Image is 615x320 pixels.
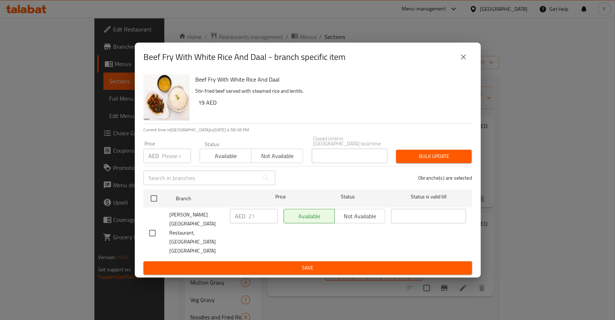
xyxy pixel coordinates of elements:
[198,97,466,108] h6: 19 AED
[143,261,472,275] button: Save
[143,171,259,185] input: Search in branches
[418,174,472,181] p: 0 branche(s) are selected
[143,74,190,120] img: Beef Fry With White Rice And Daal
[455,48,472,66] button: close
[257,192,304,201] span: Price
[200,149,251,163] button: Available
[143,51,346,63] h2: Beef Fry With White Rice And Daal - branch specific item
[251,149,303,163] button: Not available
[396,150,472,163] button: Bulk update
[148,152,159,160] p: AED
[176,194,251,203] span: Branch
[402,152,466,161] span: Bulk update
[248,209,278,223] input: Please enter price
[310,192,385,201] span: Status
[195,87,466,96] p: Stir-fried beef served with steamed rice and lentils.
[391,192,466,201] span: Status is valid till
[203,151,249,161] span: Available
[254,151,300,161] span: Not available
[149,263,466,272] span: Save
[143,127,472,133] p: Current time in [GEOGRAPHIC_DATA] is [DATE] 4:58:08 PM
[235,212,245,220] p: AED
[169,210,224,255] span: [PERSON_NAME] [GEOGRAPHIC_DATA] Restaurant, [GEOGRAPHIC_DATA] [GEOGRAPHIC_DATA]
[195,74,466,84] h6: Beef Fry With White Rice And Daal
[162,149,191,163] input: Please enter price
